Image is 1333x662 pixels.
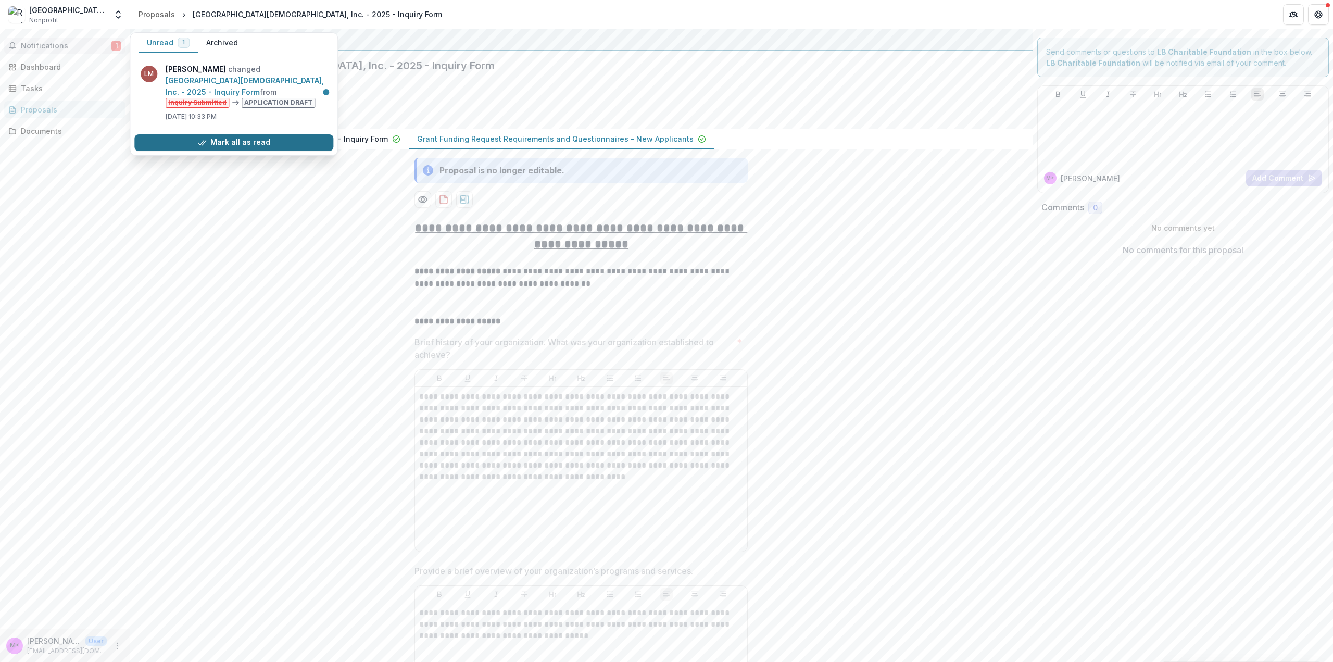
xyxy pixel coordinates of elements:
nav: breadcrumb [134,7,446,22]
button: Ordered List [1227,88,1239,101]
div: [GEOGRAPHIC_DATA][DEMOGRAPHIC_DATA], Inc. - 2025 - Inquiry Form [193,9,442,20]
h2: [GEOGRAPHIC_DATA][DEMOGRAPHIC_DATA], Inc. - 2025 - Inquiry Form [139,59,1008,72]
button: Italicize [1102,88,1114,101]
p: [EMAIL_ADDRESS][DOMAIN_NAME] [27,646,107,656]
span: 1 [111,41,121,51]
button: Strike [518,588,531,601]
button: Align Right [717,372,730,384]
button: download-proposal [435,191,452,208]
a: Proposals [134,7,179,22]
div: Send comments or questions to in the box below. will be notified via email of your comment. [1037,38,1329,77]
button: Bold [1052,88,1064,101]
p: Provide a brief overview of your organization’s programs and services. [414,565,693,577]
button: Mark all as read [134,134,333,151]
button: Align Left [660,588,673,601]
button: Bullet List [603,372,616,384]
strong: LB Charitable Foundation [1046,58,1140,67]
button: Heading 2 [1177,88,1189,101]
span: Notifications [21,42,111,51]
strong: LB Charitable Foundation [1157,47,1251,56]
button: Bullet List [603,588,616,601]
p: Brief history of your organization. What was your organization established to achieve? [414,336,733,361]
span: 0 [1093,204,1098,213]
a: [GEOGRAPHIC_DATA][DEMOGRAPHIC_DATA], Inc. - 2025 - Inquiry Form [166,76,324,96]
button: download-proposal [456,191,473,208]
button: Underline [461,372,474,384]
button: Heading 1 [547,588,559,601]
div: Tasks [21,83,117,94]
button: Partners [1283,4,1304,25]
span: Nonprofit [29,16,58,25]
img: Reedy Branch Baptist Church, Inc. [8,6,25,23]
button: Align Center [1276,88,1289,101]
div: Documents [21,126,117,136]
button: Archived [198,33,246,53]
p: [PERSON_NAME] <[EMAIL_ADDRESS][DOMAIN_NAME]> [27,635,81,646]
button: Align Left [660,372,673,384]
button: Add Comment [1246,170,1322,186]
span: 1 [182,39,185,46]
h2: Comments [1041,203,1084,213]
div: Proposals [139,9,175,20]
button: Underline [461,588,474,601]
button: Notifications1 [4,38,125,54]
button: Align Left [1251,88,1264,101]
button: Heading 2 [575,588,587,601]
button: Italicize [490,588,502,601]
button: Bold [433,372,446,384]
a: Tasks [4,80,125,97]
button: Ordered List [632,372,644,384]
button: Italicize [490,372,502,384]
a: Documents [4,122,125,140]
button: Get Help [1308,4,1329,25]
div: Proposal is no longer editable. [439,164,564,177]
button: Align Right [1301,88,1314,101]
a: Proposals [4,101,125,118]
button: Align Center [688,588,701,601]
div: Marcus Hunt <mahunt@gmail.com> [10,642,20,649]
button: Preview 4a60c9b7-b803-4695-92d9-8e0a6fa71d65-1.pdf [414,191,431,208]
button: Strike [1127,88,1139,101]
a: Dashboard [4,58,125,76]
button: Bullet List [1202,88,1214,101]
button: Underline [1077,88,1089,101]
button: Heading 1 [547,372,559,384]
p: No comments for this proposal [1123,244,1243,256]
p: Grant Funding Request Requirements and Questionnaires - New Applicants [417,133,694,144]
button: Open entity switcher [111,4,125,25]
button: Ordered List [632,588,644,601]
p: changed from [166,64,327,108]
button: Heading 2 [575,372,587,384]
p: [PERSON_NAME] [1061,173,1120,184]
div: [GEOGRAPHIC_DATA][DEMOGRAPHIC_DATA], Inc. [29,5,107,16]
button: Bold [433,588,446,601]
button: Align Right [717,588,730,601]
div: Marcus Hunt <mahunt@gmail.com> [1046,176,1054,181]
p: No comments yet [1041,222,1325,233]
button: Unread [139,33,198,53]
p: User [85,636,107,646]
div: Proposals [21,104,117,115]
button: Align Center [688,372,701,384]
button: Heading 1 [1152,88,1164,101]
div: LB Charitable Foundation [139,33,1024,46]
button: More [111,640,123,652]
button: Strike [518,372,531,384]
div: Dashboard [21,61,117,72]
